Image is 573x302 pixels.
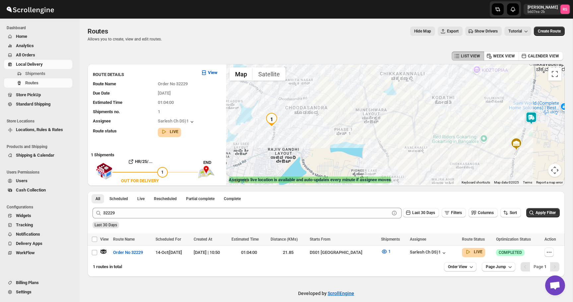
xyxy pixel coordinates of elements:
button: All Orders [4,50,72,60]
span: Scheduled For [156,237,181,242]
span: Shipments [381,237,400,242]
span: Standard Shipping [16,102,50,107]
button: All routes [92,194,104,203]
span: Live [137,196,145,201]
p: b607ea-2b [528,10,558,14]
button: Page Jump [482,262,515,271]
button: Sort [500,208,521,217]
span: Local Delivery [16,62,43,67]
button: LIVE [465,249,482,255]
span: Assignee [93,118,111,123]
span: 01:04:00 [158,100,174,105]
b: 1 Shipments [88,149,114,157]
b: View [208,70,218,75]
button: Sarlesh Ch DS)1 [410,250,447,256]
span: Assignee [410,237,426,242]
span: Rescheduled [154,196,177,201]
span: 1 [161,170,163,175]
span: [DATE] [158,91,171,96]
button: Columns [469,208,498,217]
button: Filters [442,208,466,217]
button: WorkFlow [4,248,72,258]
span: 1 routes in total [93,264,122,269]
button: Map camera controls [548,164,561,177]
button: Settings [4,287,72,297]
span: Configurations [7,204,75,210]
div: Open chat [545,275,565,295]
span: COMPLETED [499,250,522,255]
span: Cash Collection [16,188,46,192]
div: 21.85 [271,249,306,256]
p: Allows you to create, view and edit routes. [88,37,162,42]
span: Shipments [25,71,45,76]
button: Apply Filter [526,208,560,217]
b: LIVE [474,250,482,254]
button: Create Route [534,27,565,36]
span: Route status [93,128,117,133]
h3: ROUTE DETAILS [93,71,195,78]
span: Starts From [310,237,330,242]
input: Press enter after typing | Search Eg. Order No 32229 [103,208,390,218]
span: 1 [388,249,391,254]
button: 1 [377,246,395,257]
span: Shipping & Calendar [16,153,54,158]
span: Analytics [16,43,34,48]
span: Notifications [16,232,40,237]
button: Show Drivers [465,27,502,36]
span: CALENDER VIEW [528,53,559,59]
p: [PERSON_NAME] [528,5,558,10]
div: Sarlesh Ch DS)1 [158,118,195,125]
span: Tracking [16,222,33,227]
span: Complete [224,196,241,201]
p: Developed by [298,290,354,297]
span: Estimated Time [93,100,122,105]
a: Report a map error [536,181,563,184]
button: Users [4,176,72,186]
span: Locations, Rules & Rates [16,127,63,132]
span: LIST VIEW [461,53,480,59]
button: Show street map [229,67,253,81]
span: Page Jump [486,264,506,269]
button: HR/25/... [112,156,168,167]
button: Order No 32229 [109,247,147,258]
span: All [95,196,100,201]
button: Last 30 Days [403,208,439,217]
div: 01:04:00 [231,249,267,256]
span: 1 [158,109,160,114]
b: 1 [544,264,546,269]
span: Romil Seth [560,5,570,14]
button: Billing Plans [4,278,72,287]
span: Store PickUp [16,92,41,97]
span: Order No 32229 [113,249,143,256]
span: Delivery Apps [16,241,42,246]
span: 14-Oct | [DATE] [156,250,182,255]
button: LIVE [160,128,178,135]
div: END [203,159,223,166]
button: Toggle fullscreen view [548,67,561,81]
button: Delivery Apps [4,239,72,248]
img: trip_end.png [198,166,215,179]
button: Analytics [4,41,72,50]
button: CALENDER VIEW [519,51,563,61]
span: Tutorial [508,29,522,34]
nav: Pagination [521,262,559,271]
button: Widgets [4,211,72,220]
button: Shipments [4,69,72,78]
span: Partial complete [186,196,215,201]
b: HR/25/... [135,159,153,164]
span: Dashboard [7,25,75,31]
button: Notifications [4,230,72,239]
span: Map data ©2025 [494,181,519,184]
span: Route Name [113,237,135,242]
button: Cash Collection [4,186,72,195]
span: Store Locations [7,118,75,124]
button: WEEK VIEW [484,51,519,61]
span: Apply Filter [536,210,556,215]
span: Route Status [462,237,485,242]
span: Widgets [16,213,31,218]
span: Scheduled [109,196,128,201]
button: User menu [524,4,570,15]
button: Keyboard shortcuts [462,180,490,185]
span: Due Date [93,91,110,96]
span: Users [16,178,28,183]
